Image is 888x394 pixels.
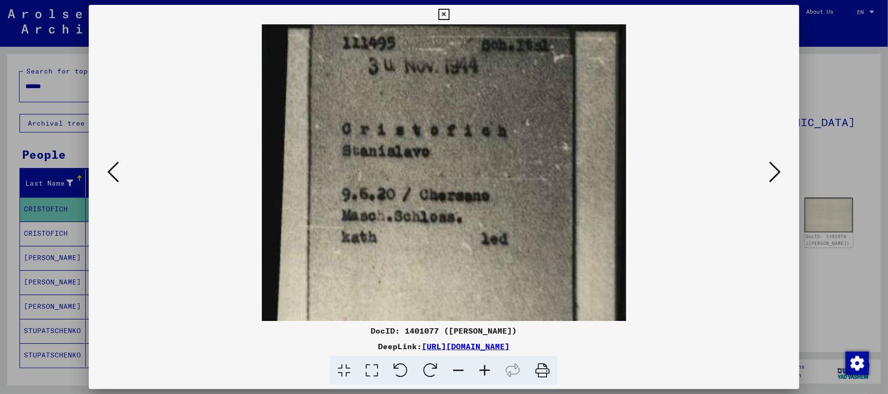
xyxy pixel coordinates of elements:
[846,352,869,375] img: Change consent
[422,341,510,351] a: [URL][DOMAIN_NAME]
[89,340,799,352] div: DeepLink:
[845,351,868,375] div: Change consent
[89,325,799,337] div: DocID: 1401077 ([PERSON_NAME])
